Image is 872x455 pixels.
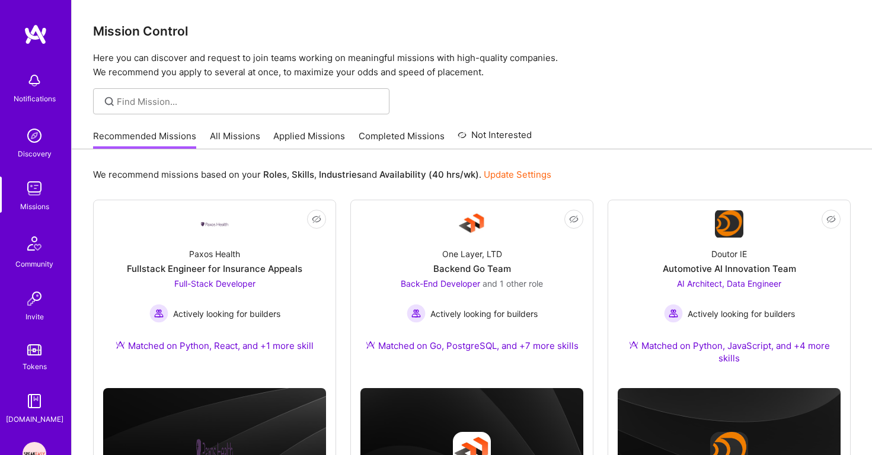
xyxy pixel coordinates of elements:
[23,124,46,148] img: discovery
[23,177,46,200] img: teamwork
[826,214,836,224] i: icon EyeClosed
[360,210,583,366] a: Company LogoOne Layer, LTDBackend Go TeamBack-End Developer and 1 other roleActively looking for ...
[116,339,314,352] div: Matched on Python, React, and +1 more skill
[292,169,314,180] b: Skills
[273,130,345,149] a: Applied Missions
[407,304,426,323] img: Actively looking for builders
[189,248,240,260] div: Paxos Health
[14,92,56,105] div: Notifications
[458,210,486,238] img: Company Logo
[677,278,781,289] span: AI Architect, Data Engineer
[688,307,795,320] span: Actively looking for builders
[174,278,255,289] span: Full-Stack Developer
[433,262,511,275] div: Backend Go Team
[629,340,638,350] img: Ateam Purple Icon
[23,287,46,310] img: Invite
[430,307,538,320] span: Actively looking for builders
[23,360,47,373] div: Tokens
[149,304,168,323] img: Actively looking for builders
[23,389,46,413] img: guide book
[25,310,44,323] div: Invite
[715,210,743,238] img: Company Logo
[20,200,49,213] div: Missions
[93,168,551,181] p: We recommend missions based on your , , and .
[458,128,532,149] a: Not Interested
[618,339,841,364] div: Matched on Python, JavaScript, and +4 more skills
[173,307,280,320] span: Actively looking for builders
[401,278,480,289] span: Back-End Developer
[366,340,375,350] img: Ateam Purple Icon
[27,344,41,355] img: tokens
[442,248,502,260] div: One Layer, LTD
[200,221,229,227] img: Company Logo
[24,24,47,45] img: logo
[379,169,479,180] b: Availability (40 hrs/wk)
[15,258,53,270] div: Community
[116,340,125,350] img: Ateam Purple Icon
[18,148,52,160] div: Discovery
[711,248,747,260] div: Doutor IE
[93,51,851,79] p: Here you can discover and request to join teams working on meaningful missions with high-quality ...
[663,262,796,275] div: Automotive AI Innovation Team
[366,339,579,352] div: Matched on Go, PostgreSQL, and +7 more skills
[664,304,683,323] img: Actively looking for builders
[210,130,260,149] a: All Missions
[263,169,287,180] b: Roles
[319,169,362,180] b: Industries
[312,214,321,224] i: icon EyeClosed
[103,95,116,108] i: icon SearchGrey
[103,210,326,366] a: Company LogoPaxos HealthFullstack Engineer for Insurance AppealsFull-Stack Developer Actively loo...
[569,214,579,224] i: icon EyeClosed
[93,130,196,149] a: Recommended Missions
[20,229,49,258] img: Community
[6,413,63,425] div: [DOMAIN_NAME]
[484,169,551,180] a: Update Settings
[483,278,543,289] span: and 1 other role
[93,24,851,39] h3: Mission Control
[127,262,302,275] div: Fullstack Engineer for Insurance Appeals
[23,69,46,92] img: bell
[618,210,841,379] a: Company LogoDoutor IEAutomotive AI Innovation TeamAI Architect, Data Engineer Actively looking fo...
[359,130,445,149] a: Completed Missions
[117,95,381,108] input: Find Mission...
